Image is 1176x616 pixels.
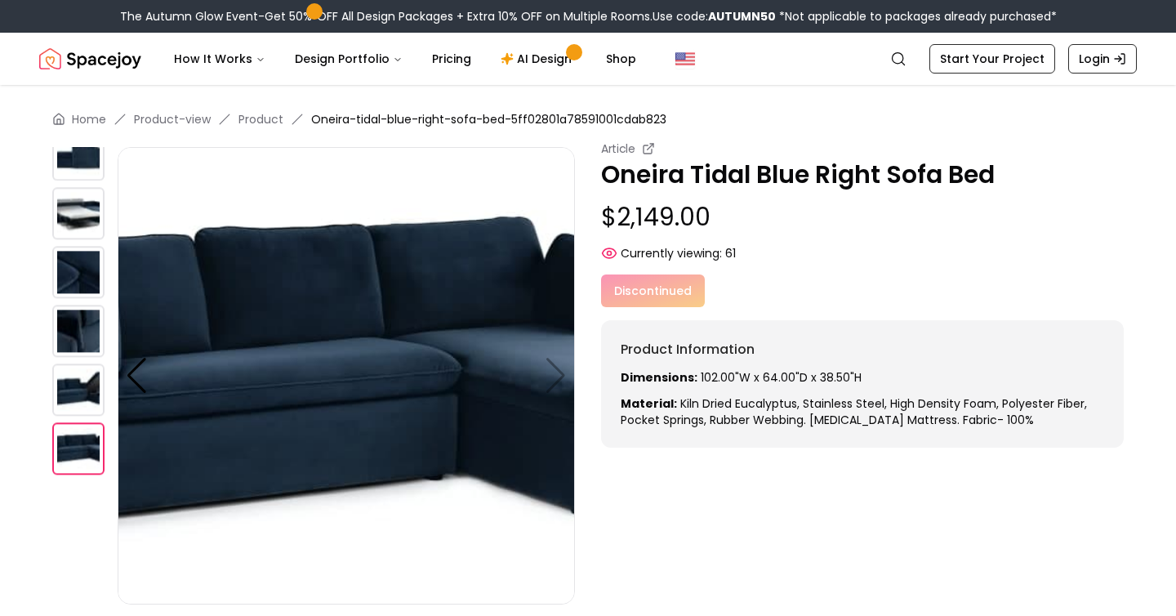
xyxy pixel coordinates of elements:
[488,42,590,75] a: AI Design
[39,42,141,75] a: Spacejoy
[238,111,283,127] a: Product
[419,42,484,75] a: Pricing
[52,187,105,239] img: https://storage.googleapis.com/spacejoy-main/assets/5ff02801a78591001cdab823/product_2_fbfi3cp85jl
[161,42,649,75] nav: Main
[52,128,105,181] img: https://storage.googleapis.com/spacejoy-main/assets/5ff02801a78591001cdab823/product_1_gnp85m69ngia
[72,111,106,127] a: Home
[929,44,1055,74] a: Start Your Project
[134,111,211,127] a: Product-view
[601,160,1124,190] p: Oneira Tidal Blue Right Sofa Bed
[52,422,105,475] img: https://storage.googleapis.com/spacejoy-main/assets/5ff02801a78591001cdab823/product_6_m0a4p17mom8
[675,49,695,69] img: United States
[621,369,1104,386] p: 102.00"W x 64.00"D x 38.50"H
[621,369,697,386] strong: Dimensions:
[39,33,1137,85] nav: Global
[621,395,1087,428] span: Kiln dried Eucalyptus, stainless steel, high density foam, polyester fiber, pocket springs, rubbe...
[120,8,1057,25] div: The Autumn Glow Event-Get 50% OFF All Design Packages + Extra 10% OFF on Multiple Rooms.
[52,364,105,416] img: https://storage.googleapis.com/spacejoy-main/assets/5ff02801a78591001cdab823/product_5_1obhinjd813m
[621,340,1104,359] h6: Product Information
[593,42,649,75] a: Shop
[1068,44,1137,74] a: Login
[708,8,776,25] b: AUTUMN50
[776,8,1057,25] span: *Not applicable to packages already purchased*
[118,147,575,605] img: https://storage.googleapis.com/spacejoy-main/assets/5ff02801a78591001cdab823/product_6_m0a4p17mom8
[39,42,141,75] img: Spacejoy Logo
[282,42,416,75] button: Design Portfolio
[52,305,105,357] img: https://storage.googleapis.com/spacejoy-main/assets/5ff02801a78591001cdab823/product_4_cmal3paohj6h
[161,42,278,75] button: How It Works
[621,245,722,261] span: Currently viewing:
[725,245,736,261] span: 61
[601,141,635,157] small: Article
[52,246,105,298] img: https://storage.googleapis.com/spacejoy-main/assets/5ff02801a78591001cdab823/product_3_i42ab30124p9
[52,111,1124,127] nav: breadcrumb
[621,395,677,412] strong: Material:
[601,203,1124,232] p: $2,149.00
[653,8,776,25] span: Use code:
[311,111,666,127] span: Oneira-tidal-blue-right-sofa-bed-5ff02801a78591001cdab823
